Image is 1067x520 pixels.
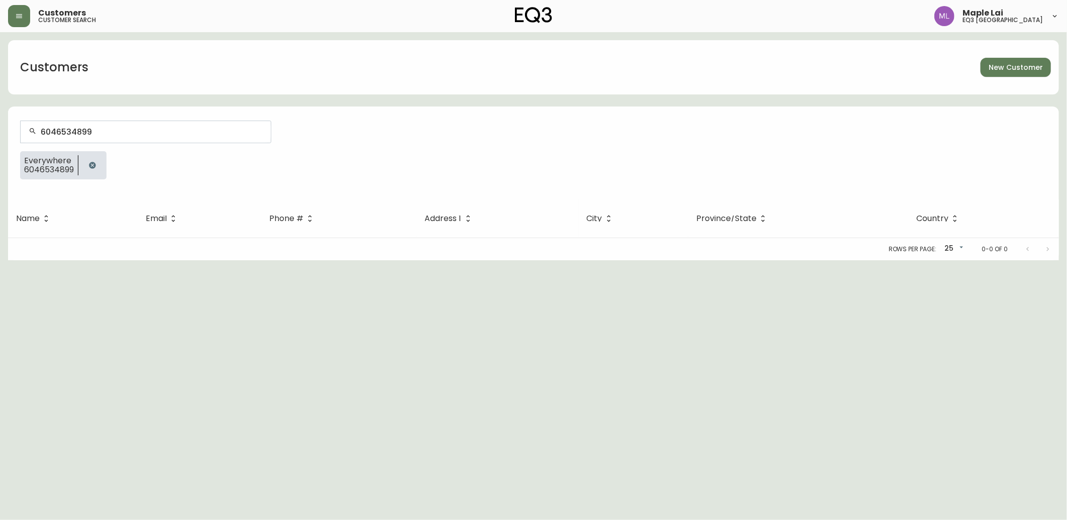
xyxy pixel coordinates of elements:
span: City [587,214,615,223]
img: 61e28cffcf8cc9f4e300d877dd684943 [934,6,954,26]
img: logo [515,7,552,23]
p: Rows per page: [889,245,936,254]
span: Email [146,214,180,223]
span: Province/State [696,216,757,222]
span: Customers [38,9,86,17]
span: Email [146,216,167,222]
h5: customer search [38,17,96,23]
input: Search [41,127,263,137]
span: Country [916,214,962,223]
button: New Customer [981,58,1051,77]
span: Name [16,216,40,222]
span: City [587,216,602,222]
h1: Customers [20,59,88,76]
span: Phone # [269,214,316,223]
span: Phone # [269,216,303,222]
span: Country [916,216,948,222]
span: 6046534899 [24,165,74,174]
span: Address 1 [425,216,462,222]
span: Province/State [696,214,770,223]
span: New Customer [989,61,1043,74]
span: Address 1 [425,214,475,223]
span: Everywhere [24,156,74,165]
p: 0-0 of 0 [982,245,1008,254]
h5: eq3 [GEOGRAPHIC_DATA] [963,17,1043,23]
span: Maple Lai [963,9,1003,17]
div: 25 [940,241,966,257]
span: Name [16,214,53,223]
